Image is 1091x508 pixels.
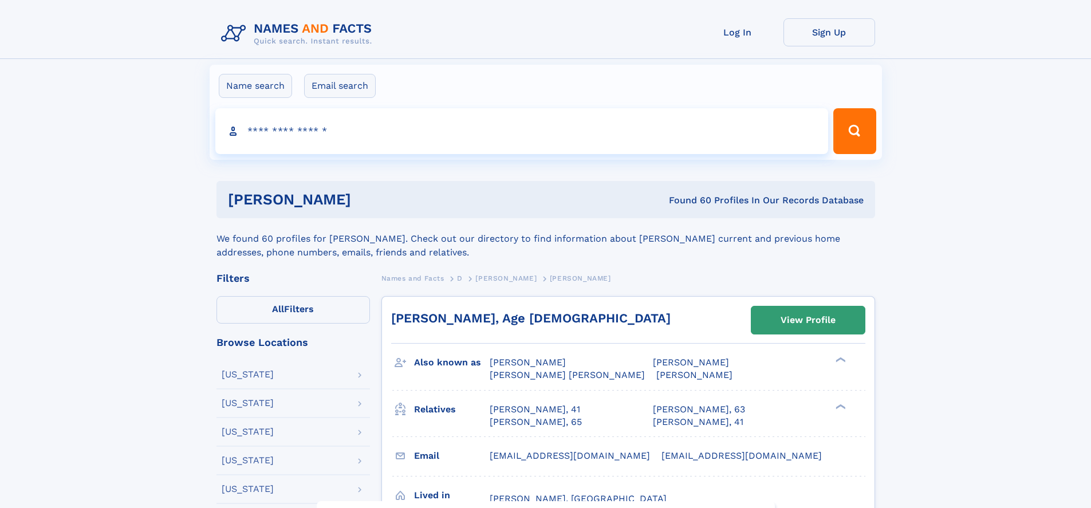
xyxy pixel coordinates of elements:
span: [EMAIL_ADDRESS][DOMAIN_NAME] [490,450,650,461]
h3: Email [414,446,490,466]
img: Logo Names and Facts [216,18,381,49]
span: [PERSON_NAME] [PERSON_NAME] [490,369,645,380]
div: We found 60 profiles for [PERSON_NAME]. Check out our directory to find information about [PERSON... [216,218,875,259]
span: [PERSON_NAME] [656,369,732,380]
a: [PERSON_NAME] [475,271,537,285]
a: [PERSON_NAME], Age [DEMOGRAPHIC_DATA] [391,311,671,325]
a: View Profile [751,306,865,334]
div: [US_STATE] [222,370,274,379]
a: [PERSON_NAME], 41 [490,403,580,416]
span: D [457,274,463,282]
a: Log In [692,18,783,46]
div: Found 60 Profiles In Our Records Database [510,194,864,207]
label: Filters [216,296,370,324]
span: [PERSON_NAME], [GEOGRAPHIC_DATA] [490,493,667,504]
div: ❯ [833,403,846,410]
span: [PERSON_NAME] [550,274,611,282]
input: search input [215,108,829,154]
div: [US_STATE] [222,399,274,408]
div: Filters [216,273,370,283]
div: View Profile [781,307,836,333]
span: All [272,304,284,314]
h3: Relatives [414,400,490,419]
span: [PERSON_NAME] [475,274,537,282]
h3: Also known as [414,353,490,372]
span: [PERSON_NAME] [653,357,729,368]
a: D [457,271,463,285]
h3: Lived in [414,486,490,505]
a: [PERSON_NAME], 65 [490,416,582,428]
a: [PERSON_NAME], 63 [653,403,745,416]
h1: [PERSON_NAME] [228,192,510,207]
a: Sign Up [783,18,875,46]
button: Search Button [833,108,876,154]
div: ❯ [833,356,846,364]
label: Email search [304,74,376,98]
a: [PERSON_NAME], 41 [653,416,743,428]
div: Browse Locations [216,337,370,348]
a: Names and Facts [381,271,444,285]
span: [EMAIL_ADDRESS][DOMAIN_NAME] [661,450,822,461]
span: [PERSON_NAME] [490,357,566,368]
div: [US_STATE] [222,485,274,494]
div: [US_STATE] [222,427,274,436]
label: Name search [219,74,292,98]
div: [US_STATE] [222,456,274,465]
